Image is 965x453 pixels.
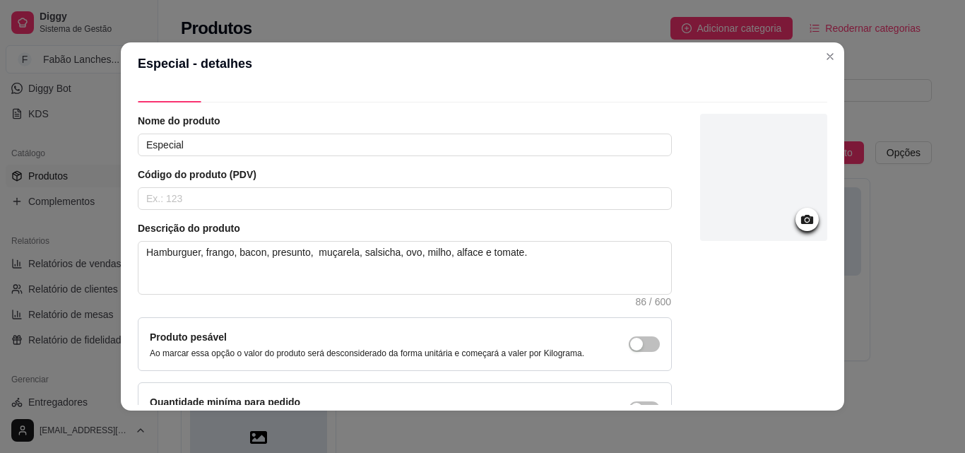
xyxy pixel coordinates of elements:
input: Ex.: 123 [138,187,672,210]
article: Código do produto (PDV) [138,167,672,182]
textarea: Hamburguer, frango, bacon, presunto, muçarela, salsicha, ovo, milho, alface e tomate. [138,242,671,294]
p: Ao marcar essa opção o valor do produto será desconsiderado da forma unitária e começará a valer ... [150,348,584,359]
button: Close [819,45,841,68]
label: Quantidade miníma para pedido [150,396,300,408]
article: Descrição do produto [138,221,672,235]
header: Especial - detalhes [121,42,844,85]
article: Nome do produto [138,114,672,128]
input: Ex.: Hamburguer de costela [138,134,672,156]
label: Produto pesável [150,331,227,343]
